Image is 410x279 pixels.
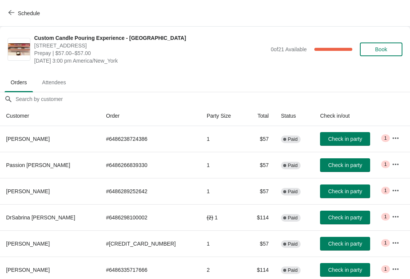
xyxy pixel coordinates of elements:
span: Paid [288,215,298,221]
span: [PERSON_NAME] [6,267,50,273]
button: Check in party [320,184,370,198]
span: 1 [384,135,387,141]
th: Party Size [200,106,245,126]
span: Paid [288,136,298,142]
button: Check in party [320,132,370,146]
td: $114 [245,204,275,230]
th: Order [100,106,200,126]
button: Check in party [320,263,370,277]
span: 1 [384,240,387,246]
span: Paid [288,162,298,169]
td: # 6486289252642 [100,178,200,204]
td: 1 [200,126,245,152]
span: Prepay | $57.00–$57.00 [34,49,267,57]
span: [PERSON_NAME] [6,241,50,247]
th: Total [245,106,275,126]
td: $57 [245,230,275,257]
th: Check in/out [314,106,386,126]
span: [PERSON_NAME] [6,136,50,142]
td: $57 [245,152,275,178]
span: Custom Candle Pouring Experience - [GEOGRAPHIC_DATA] [34,34,267,42]
th: Status [275,106,314,126]
span: [STREET_ADDRESS] [34,42,267,49]
button: Check in party [320,237,370,251]
span: DrSabrina [PERSON_NAME] [6,214,75,221]
span: Check in party [328,214,362,221]
span: 1 [384,214,387,220]
td: 1 [200,204,245,230]
span: Schedule [18,10,40,16]
td: 1 [200,230,245,257]
span: Orders [5,76,33,89]
span: Check in party [328,241,362,247]
button: Book [360,43,402,56]
span: Paid [288,241,298,247]
button: Check in party [320,211,370,224]
span: 1 [384,188,387,194]
td: $57 [245,126,275,152]
td: 1 [200,152,245,178]
span: Check in party [328,136,362,142]
span: Check in party [328,162,362,168]
span: 1 [384,161,387,167]
td: # [CREDIT_CARD_NUMBER] [100,230,200,257]
td: $57 [245,178,275,204]
span: Check in party [328,188,362,194]
button: Schedule [4,6,46,20]
span: Paid [288,267,298,273]
td: # 6486238724386 [100,126,200,152]
td: # 6486266839330 [100,152,200,178]
span: Check in party [328,267,362,273]
input: Search by customer [15,92,410,106]
span: 1 [384,266,387,272]
span: [PERSON_NAME] [6,188,50,194]
span: Attendees [36,76,72,89]
span: Paid [288,189,298,195]
del: ( 2 ) [207,214,213,221]
img: Custom Candle Pouring Experience - Fort Lauderdale [8,43,30,56]
button: Check in party [320,158,370,172]
td: 1 [200,178,245,204]
span: 0 of 21 Available [271,46,307,52]
span: Passion [PERSON_NAME] [6,162,70,168]
span: [DATE] 3:00 pm America/New_York [34,57,267,65]
td: # 6486298100002 [100,204,200,230]
span: Book [375,46,387,52]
